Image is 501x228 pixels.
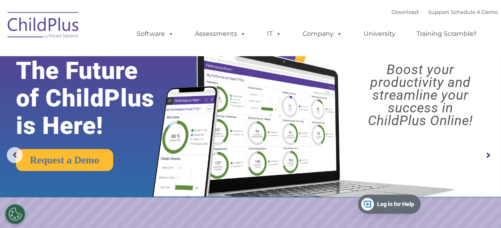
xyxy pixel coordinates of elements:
[295,26,350,42] a: Company
[391,9,418,15] a: Download
[391,9,498,15] font: |
[111,85,145,91] span: Phone number
[5,204,25,224] button: Cookies Settings
[259,26,289,42] a: IT
[187,26,254,42] a: Assessments
[428,9,449,15] a: Support
[16,57,176,140] rs-layer: The Future of ChildPlus is Here!
[322,13,501,228] iframe: Chat Widget
[4,6,83,46] img: ChildPlus by Procare Solutions
[111,53,135,59] span: Last name
[451,9,498,15] a: Schedule A Demo
[16,149,113,171] a: Request a Demo
[129,26,182,42] a: Software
